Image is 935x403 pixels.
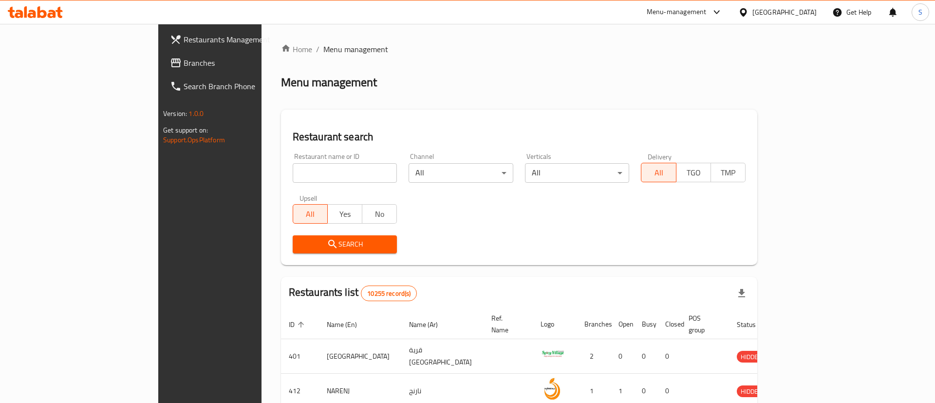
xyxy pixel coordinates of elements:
[327,319,370,330] span: Name (En)
[362,204,397,224] button: No
[533,309,577,339] th: Logo
[645,166,672,180] span: All
[711,163,746,182] button: TMP
[293,163,397,183] input: Search for restaurant name or ID..
[332,207,358,221] span: Yes
[689,312,717,336] span: POS group
[680,166,707,180] span: TGO
[281,75,377,90] h2: Menu management
[577,339,611,374] td: 2
[676,163,711,182] button: TGO
[300,238,390,250] span: Search
[366,207,393,221] span: No
[647,6,707,18] div: Menu-management
[730,282,753,305] div: Export file
[289,285,417,301] h2: Restaurants list
[293,130,746,144] h2: Restaurant search
[289,319,307,330] span: ID
[634,309,657,339] th: Busy
[184,34,307,45] span: Restaurants Management
[611,339,634,374] td: 0
[163,107,187,120] span: Version:
[657,339,681,374] td: 0
[577,309,611,339] th: Branches
[611,309,634,339] th: Open
[361,289,416,298] span: 10255 record(s)
[525,163,630,183] div: All
[657,309,681,339] th: Closed
[737,351,766,363] div: HIDDEN
[361,286,417,301] div: Total records count
[297,207,324,221] span: All
[163,124,208,136] span: Get support on:
[634,339,657,374] td: 0
[299,194,318,201] label: Upsell
[293,204,328,224] button: All
[715,166,742,180] span: TMP
[752,7,817,18] div: [GEOGRAPHIC_DATA]
[316,43,319,55] li: /
[641,163,676,182] button: All
[737,351,766,363] span: HIDDEN
[281,43,757,55] nav: breadcrumb
[327,204,362,224] button: Yes
[162,51,315,75] a: Branches
[737,386,766,397] span: HIDDEN
[162,75,315,98] a: Search Branch Phone
[323,43,388,55] span: Menu management
[541,377,565,401] img: NARENJ
[162,28,315,51] a: Restaurants Management
[319,339,401,374] td: [GEOGRAPHIC_DATA]
[184,57,307,69] span: Branches
[409,163,513,183] div: All
[293,235,397,253] button: Search
[401,339,484,374] td: قرية [GEOGRAPHIC_DATA]
[737,385,766,397] div: HIDDEN
[409,319,450,330] span: Name (Ar)
[491,312,521,336] span: Ref. Name
[163,134,225,146] a: Support.OpsPlatform
[541,342,565,366] img: Spicy Village
[184,80,307,92] span: Search Branch Phone
[737,319,768,330] span: Status
[918,7,922,18] span: S
[648,153,672,160] label: Delivery
[188,107,204,120] span: 1.0.0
